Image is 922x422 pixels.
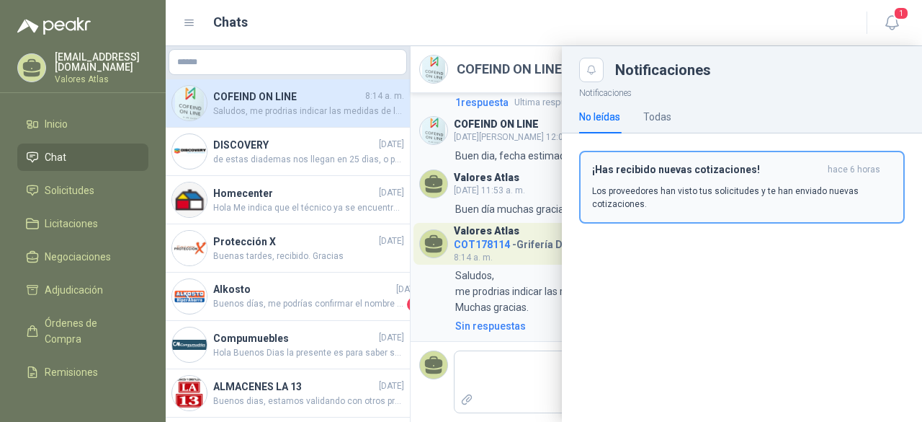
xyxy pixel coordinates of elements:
[45,116,68,132] span: Inicio
[17,144,148,171] a: Chat
[213,12,248,32] h1: Chats
[592,185,892,211] p: Los proveedores han visto tus solicitudes y te han enviado nuevas cotizaciones.
[615,63,905,77] div: Notificaciones
[643,109,671,125] div: Todas
[562,82,922,100] p: Notificaciones
[17,243,148,271] a: Negociaciones
[17,359,148,386] a: Remisiones
[592,164,822,176] h3: ¡Has recibido nuevas cotizaciones!
[45,149,66,165] span: Chat
[17,17,91,35] img: Logo peakr
[55,75,148,84] p: Valores Atlas
[879,10,905,36] button: 1
[17,110,148,138] a: Inicio
[579,109,620,125] div: No leídas
[17,210,148,237] a: Licitaciones
[45,364,98,380] span: Remisiones
[55,52,148,72] p: [EMAIL_ADDRESS][DOMAIN_NAME]
[45,249,111,265] span: Negociaciones
[45,216,98,232] span: Licitaciones
[17,276,148,304] a: Adjudicación
[893,6,909,20] span: 1
[17,309,148,353] a: Órdenes de Compra
[17,177,148,204] a: Solicitudes
[45,315,135,347] span: Órdenes de Compra
[579,151,905,224] button: ¡Has recibido nuevas cotizaciones!hace 6 horas Los proveedores han visto tus solicitudes y te han...
[45,183,94,198] span: Solicitudes
[579,58,604,82] button: Close
[45,282,103,298] span: Adjudicación
[828,164,880,176] span: hace 6 horas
